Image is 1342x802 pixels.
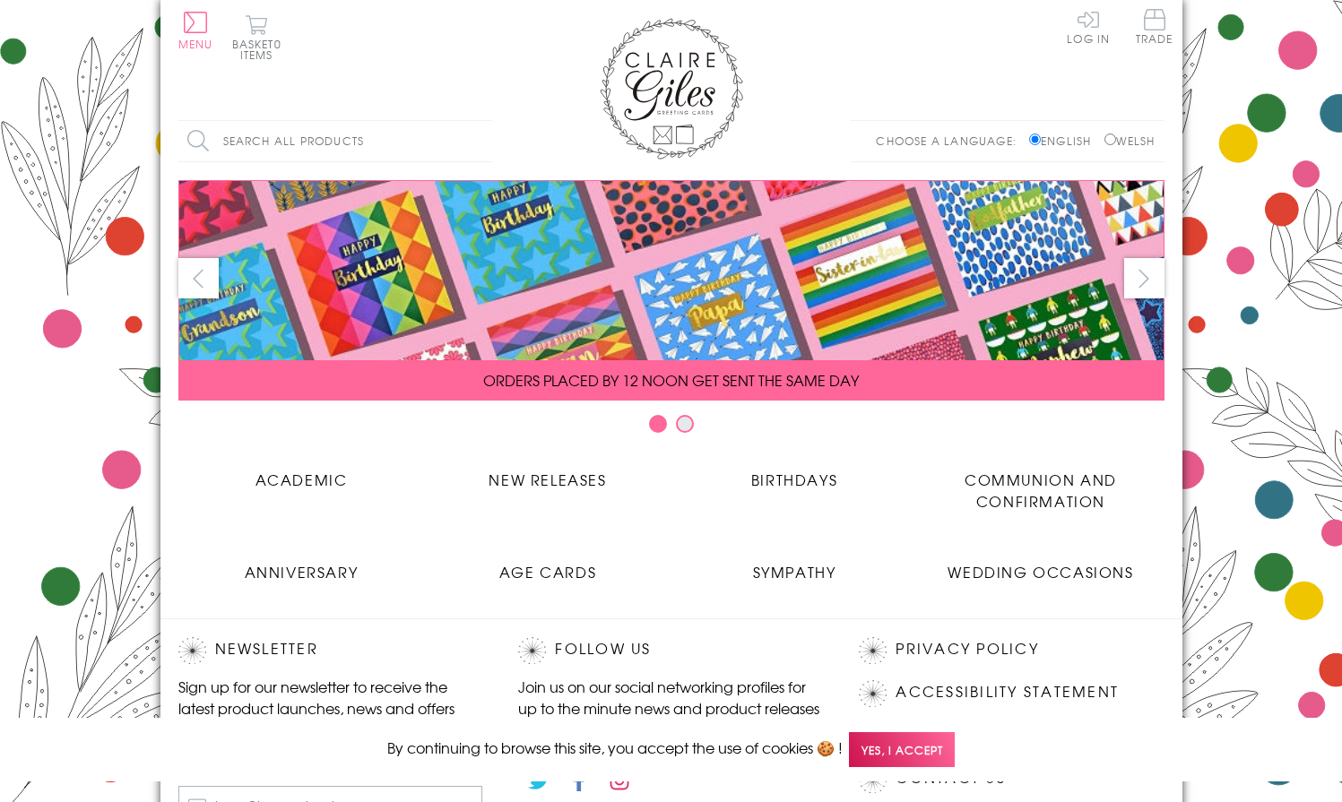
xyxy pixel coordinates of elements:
input: Search all products [178,121,492,161]
span: Communion and Confirmation [965,469,1117,512]
input: English [1029,134,1041,145]
img: Claire Giles Greetings Cards [600,18,743,160]
button: next [1124,258,1165,298]
span: New Releases [489,469,606,490]
a: Academic [178,455,425,490]
input: Search [474,121,492,161]
button: Basket0 items [232,14,281,60]
span: Academic [255,469,348,490]
a: Accessibility Statement [896,680,1119,704]
span: Yes, I accept [849,732,955,767]
a: Contact Us [896,766,1005,790]
a: Privacy Policy [896,637,1038,661]
button: prev [178,258,219,298]
a: Birthdays [671,455,918,490]
a: Log In [1067,9,1110,44]
span: Birthdays [751,469,837,490]
a: Wedding Occasions [918,548,1165,582]
span: ORDERS PLACED BY 12 NOON GET SENT THE SAME DAY [483,369,859,391]
a: Anniversary [178,548,425,582]
button: Menu [178,12,213,49]
div: Carousel Pagination [178,414,1165,442]
p: Join us on our social networking profiles for up to the minute news and product releases the mome... [518,676,823,740]
label: Welsh [1104,133,1156,149]
a: Sympathy [671,548,918,582]
a: Communion and Confirmation [918,455,1165,512]
p: Choose a language: [876,133,1026,149]
h2: Follow Us [518,637,823,664]
span: Menu [178,36,213,52]
span: Sympathy [753,561,836,582]
input: Welsh [1104,134,1116,145]
button: Carousel Page 1 (Current Slide) [649,415,667,433]
a: Age Cards [425,548,671,582]
p: Sign up for our newsletter to receive the latest product launches, news and offers directly to yo... [178,676,483,740]
span: Anniversary [245,561,359,582]
h2: Newsletter [178,637,483,664]
span: 0 items [240,36,281,63]
a: New Releases [425,455,671,490]
span: Trade [1136,9,1173,44]
span: Age Cards [499,561,596,582]
button: Carousel Page 2 [676,415,694,433]
span: Wedding Occasions [948,561,1133,582]
label: English [1029,133,1100,149]
a: Trade [1136,9,1173,47]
